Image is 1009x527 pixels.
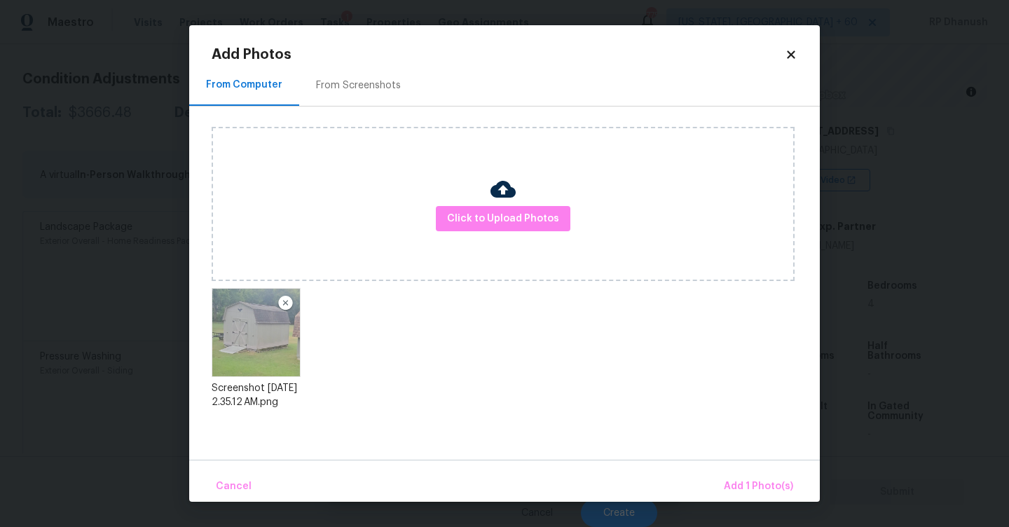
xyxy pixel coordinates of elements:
span: Add 1 Photo(s) [724,478,793,495]
h2: Add Photos [212,48,785,62]
img: Cloud Upload Icon [490,177,516,202]
span: Click to Upload Photos [447,210,559,228]
span: Cancel [216,478,252,495]
button: Click to Upload Photos [436,206,570,232]
div: From Screenshots [316,78,401,93]
button: Add 1 Photo(s) [718,472,799,502]
div: Screenshot [DATE] 2.35.12 AM.png [212,381,301,409]
button: Cancel [210,472,257,502]
div: From Computer [206,78,282,92]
